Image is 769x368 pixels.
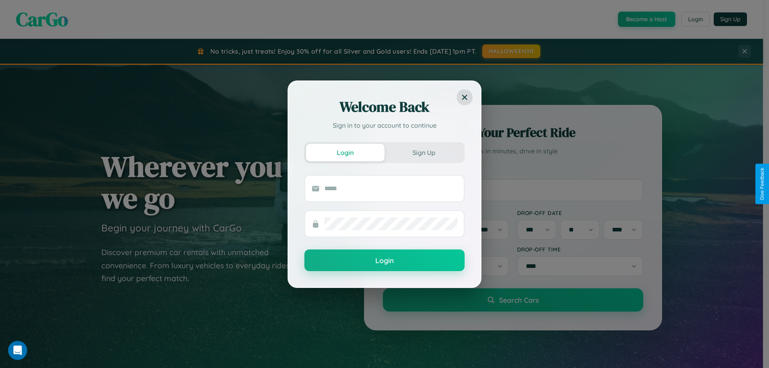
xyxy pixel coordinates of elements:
[304,121,465,130] p: Sign in to your account to continue
[759,168,765,200] div: Give Feedback
[384,144,463,161] button: Sign Up
[8,341,27,360] iframe: Intercom live chat
[304,97,465,117] h2: Welcome Back
[306,144,384,161] button: Login
[304,249,465,271] button: Login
